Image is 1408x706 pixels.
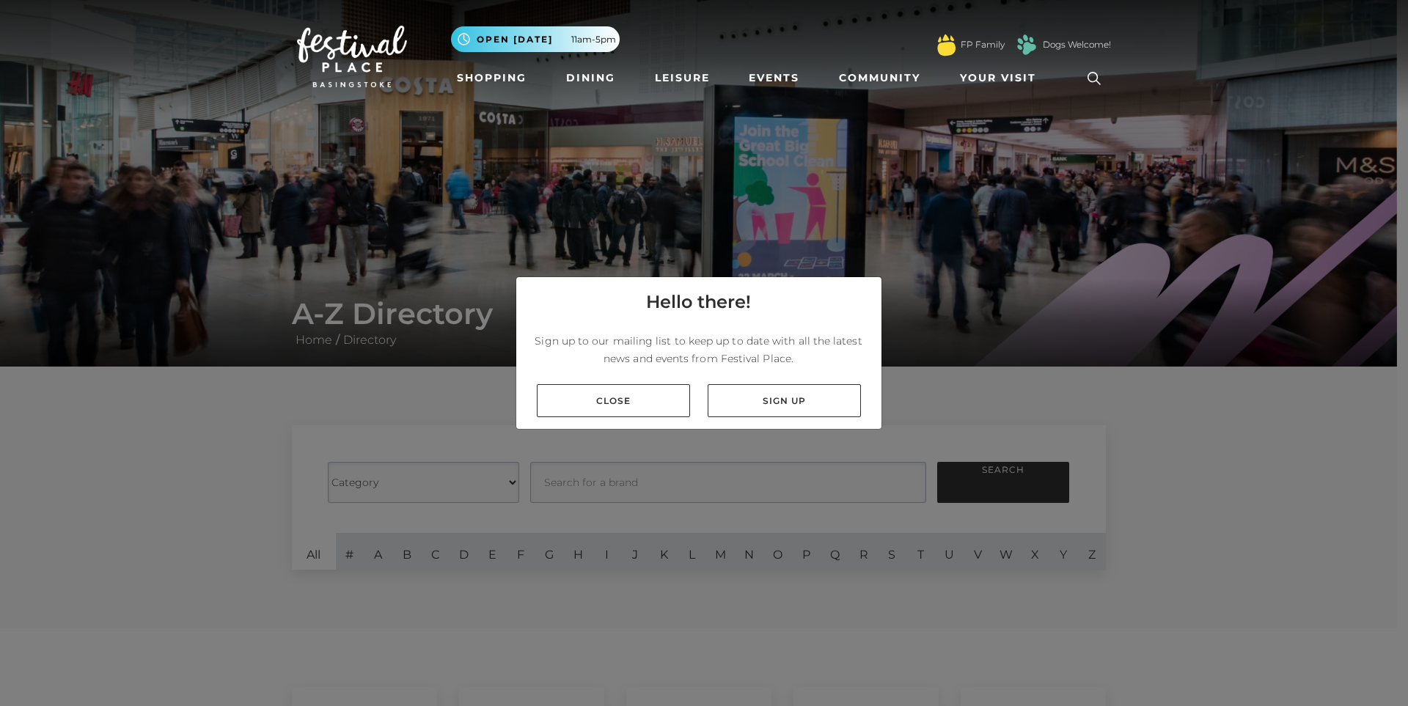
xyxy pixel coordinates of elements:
[646,289,751,315] h4: Hello there!
[743,65,805,92] a: Events
[649,65,716,92] a: Leisure
[451,26,620,52] button: Open [DATE] 11am-5pm
[297,26,407,87] img: Festival Place Logo
[528,332,870,367] p: Sign up to our mailing list to keep up to date with all the latest news and events from Festival ...
[560,65,621,92] a: Dining
[833,65,926,92] a: Community
[708,384,861,417] a: Sign up
[1043,38,1111,51] a: Dogs Welcome!
[451,65,532,92] a: Shopping
[960,70,1036,86] span: Your Visit
[961,38,1005,51] a: FP Family
[571,33,616,46] span: 11am-5pm
[537,384,690,417] a: Close
[954,65,1049,92] a: Your Visit
[477,33,553,46] span: Open [DATE]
